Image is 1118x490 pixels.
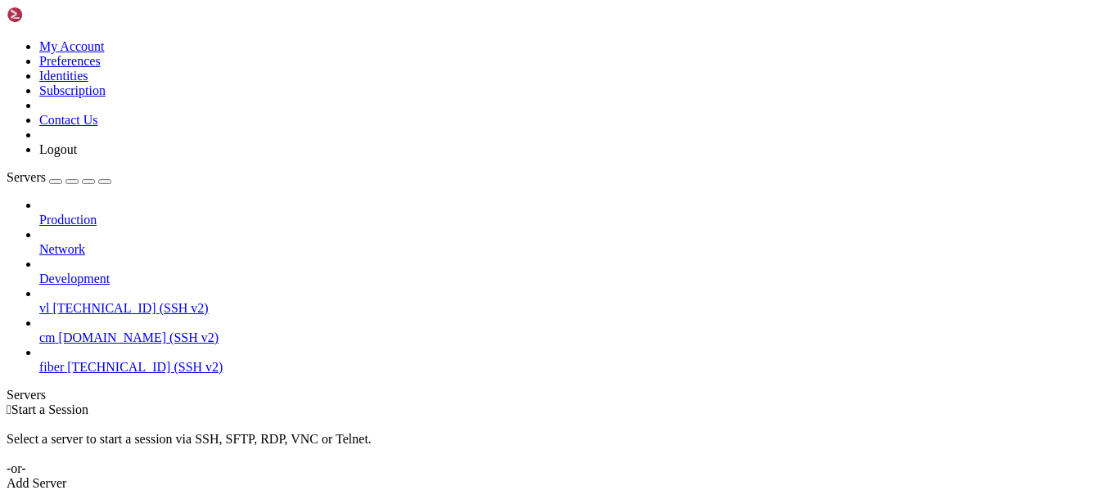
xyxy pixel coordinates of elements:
[39,39,105,53] a: My Account
[39,54,101,68] a: Preferences
[11,402,88,416] span: Start a Session
[39,301,49,315] span: vl
[39,301,1111,316] a: vl [TECHNICAL_ID] (SSH v2)
[39,360,1111,375] a: fiber [TECHNICAL_ID] (SSH v2)
[7,170,111,184] a: Servers
[7,7,101,23] img: Shellngn
[39,316,1111,345] li: cm [DOMAIN_NAME] (SSH v2)
[67,360,223,374] span: [TECHNICAL_ID] (SSH v2)
[7,402,11,416] span: 
[39,330,56,344] span: cm
[39,242,1111,257] a: Network
[39,345,1111,375] li: fiber [TECHNICAL_ID] (SSH v2)
[39,360,64,374] span: fiber
[39,330,1111,345] a: cm [DOMAIN_NAME] (SSH v2)
[39,198,1111,227] li: Production
[39,69,88,83] a: Identities
[39,227,1111,257] li: Network
[59,330,219,344] span: [DOMAIN_NAME] (SSH v2)
[39,257,1111,286] li: Development
[39,286,1111,316] li: vl [TECHNICAL_ID] (SSH v2)
[52,301,208,315] span: [TECHNICAL_ID] (SSH v2)
[7,388,1111,402] div: Servers
[7,170,46,184] span: Servers
[7,417,1111,476] div: Select a server to start a session via SSH, SFTP, RDP, VNC or Telnet. -or-
[39,213,1111,227] a: Production
[39,272,110,285] span: Development
[39,113,98,127] a: Contact Us
[39,142,77,156] a: Logout
[39,272,1111,286] a: Development
[39,83,106,97] a: Subscription
[39,213,97,227] span: Production
[39,242,85,256] span: Network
